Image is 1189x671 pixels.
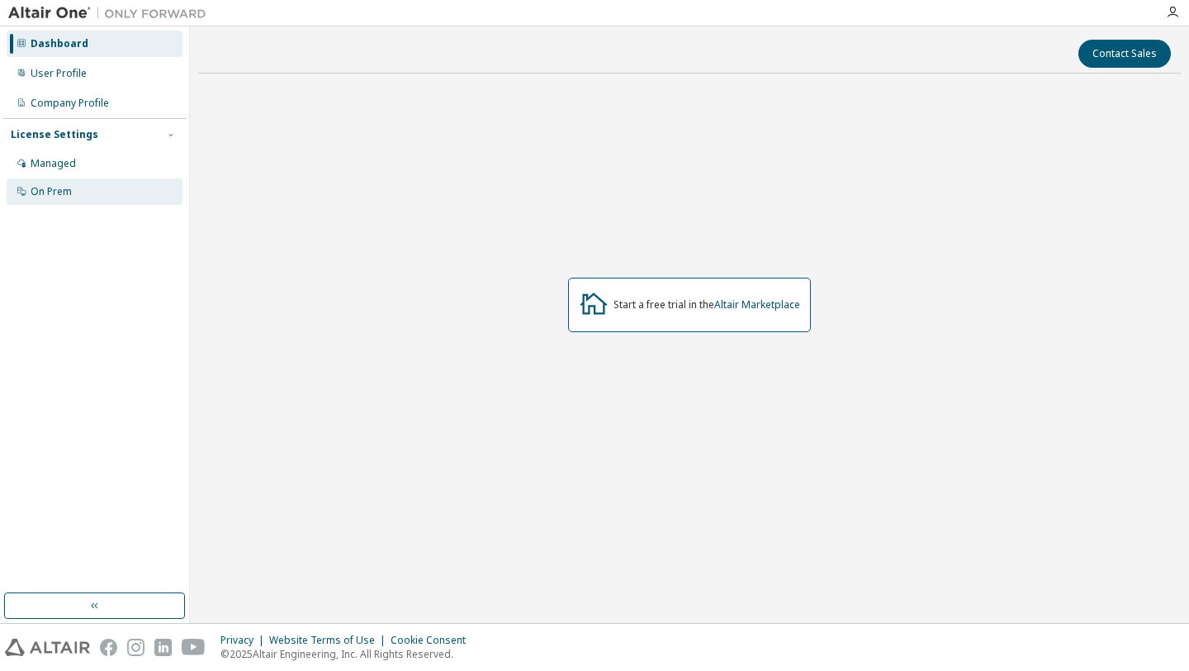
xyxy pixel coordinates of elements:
[31,97,109,110] div: Company Profile
[182,639,206,656] img: youtube.svg
[220,634,269,647] div: Privacy
[269,634,391,647] div: Website Terms of Use
[31,67,87,80] div: User Profile
[714,297,800,312] a: Altair Marketplace
[8,5,215,21] img: Altair One
[11,128,98,141] div: License Settings
[63,98,148,108] div: Domain Overview
[5,639,90,656] img: altair_logo.svg
[164,96,178,109] img: tab_keywords_by_traffic_grey.svg
[45,96,58,109] img: tab_domain_overview_orange.svg
[43,43,182,56] div: Domain: [DOMAIN_NAME]
[31,37,88,50] div: Dashboard
[31,157,76,170] div: Managed
[613,298,800,312] div: Start a free trial in the
[391,634,476,647] div: Cookie Consent
[26,43,40,56] img: website_grey.svg
[31,185,72,198] div: On Prem
[100,639,117,656] img: facebook.svg
[26,26,40,40] img: logo_orange.svg
[154,639,172,656] img: linkedin.svg
[1078,40,1171,68] button: Contact Sales
[46,26,81,40] div: v 4.0.25
[182,98,278,108] div: Keywords by Traffic
[220,647,476,661] p: © 2025 Altair Engineering, Inc. All Rights Reserved.
[127,639,144,656] img: instagram.svg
